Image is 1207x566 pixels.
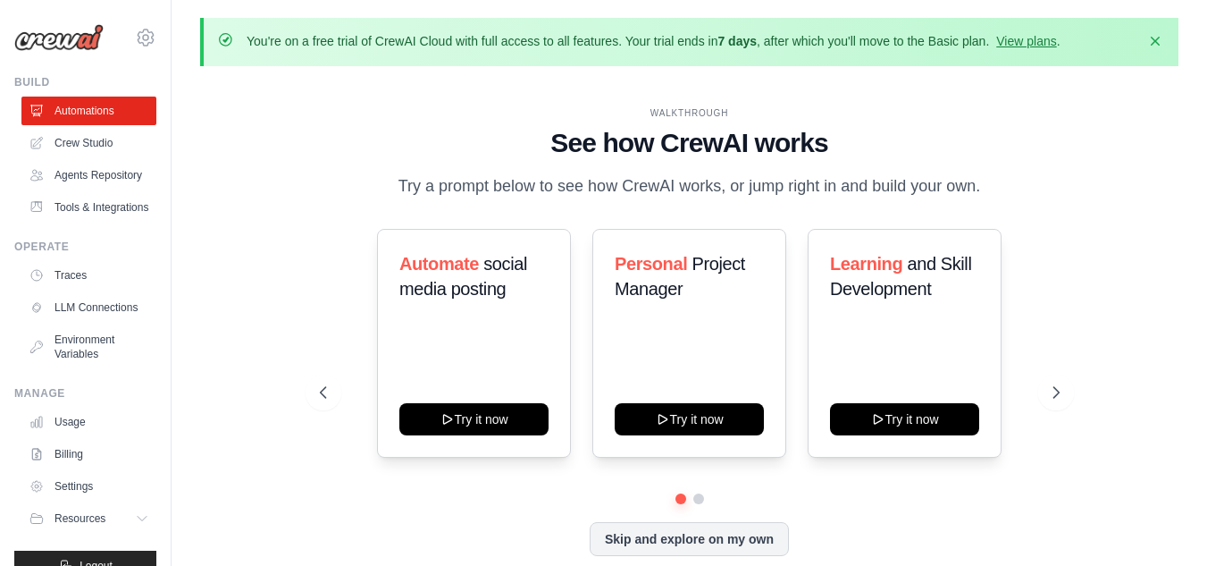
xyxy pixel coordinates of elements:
a: Automations [21,97,156,125]
span: and Skill Development [830,254,971,299]
strong: 7 days [717,34,757,48]
a: Usage [21,408,156,436]
span: Learning [830,254,902,274]
span: Personal [615,254,687,274]
div: Operate [14,240,156,254]
p: Try a prompt below to see how CrewAI works, or jump right in and build your own. [390,173,990,199]
span: Resources [54,511,105,526]
a: LLM Connections [21,293,156,322]
button: Skip and explore on my own [590,522,789,556]
h1: See how CrewAI works [320,127,1060,159]
button: Resources [21,504,156,533]
a: Tools & Integrations [21,193,156,222]
a: Billing [21,440,156,469]
a: View plans [996,34,1056,48]
a: Environment Variables [21,325,156,368]
button: Try it now [830,403,979,435]
a: Traces [21,261,156,290]
span: Automate [399,254,479,274]
a: Settings [21,472,156,501]
div: Build [14,75,156,89]
button: Try it now [399,403,549,435]
span: social media posting [399,254,527,299]
div: WALKTHROUGH [320,106,1060,120]
p: You're on a free trial of CrewAI Cloud with full access to all features. Your trial ends in , aft... [247,32,1060,50]
button: Try it now [615,403,764,435]
a: Crew Studio [21,129,156,157]
div: Manage [14,386,156,401]
img: Logo [14,24,104,51]
span: Project Manager [615,254,745,299]
a: Agents Repository [21,161,156,190]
